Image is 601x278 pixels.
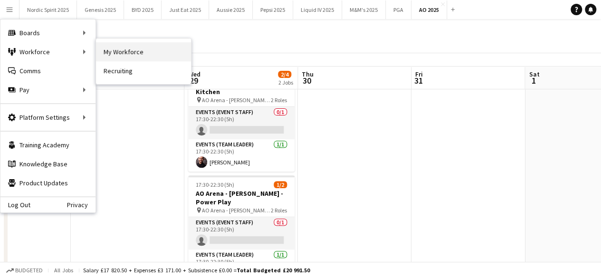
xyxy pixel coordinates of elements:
a: Training Academy [0,135,95,154]
app-card-role: Events (Event Staff)0/117:30-22:30 (5h) [188,107,295,139]
span: 2 Roles [271,96,287,104]
div: Pay [0,80,95,99]
span: 1 [527,75,539,86]
a: Recruiting [96,61,191,80]
app-card-role: Events (Event Staff)0/117:30-22:30 (5h) [188,217,295,249]
div: Workforce [0,42,95,61]
span: Fri [415,70,423,78]
div: Platform Settings [0,108,95,127]
a: Log Out [0,201,30,209]
span: AO Arena - [PERSON_NAME] - Kitchen - times tbc [202,96,271,104]
span: Thu [302,70,314,78]
span: 30 [300,75,314,86]
button: Pepsi 2025 [253,0,293,19]
a: Comms [0,61,95,80]
button: Liquid IV 2025 [293,0,342,19]
a: Knowledge Base [0,154,95,173]
span: Total Budgeted £20 991.50 [237,267,310,274]
span: 2/4 [278,71,291,78]
a: Product Updates [0,173,95,192]
button: Aussie 2025 [209,0,253,19]
span: 17:30-22:30 (5h) [196,181,234,188]
div: 2 Jobs [278,79,293,86]
span: 2 Roles [271,207,287,214]
button: M&M's 2025 [342,0,386,19]
button: BYD 2025 [124,0,162,19]
span: Sat [529,70,539,78]
h3: AO Arena - [PERSON_NAME] - Power Play [188,189,295,206]
a: Privacy [67,201,95,209]
span: 1/2 [274,181,287,188]
button: AO 2025 [411,0,447,19]
button: Genesis 2025 [77,0,124,19]
button: Budgeted [5,265,44,276]
span: AO Arena - [PERSON_NAME] - Power Play - times tbc [202,207,271,214]
div: Boards [0,23,95,42]
span: Wed [188,70,200,78]
a: My Workforce [96,42,191,61]
span: Budgeted [15,267,43,274]
button: Just Eat 2025 [162,0,209,19]
button: PGA [386,0,411,19]
app-job-card: 17:30-22:30 (5h)1/2AO Arena - [PERSON_NAME] - Kitchen AO Arena - [PERSON_NAME] - Kitchen - times ... [188,65,295,172]
button: Nordic Spirit 2025 [19,0,77,19]
div: Salary £17 820.50 + Expenses £3 171.00 + Subsistence £0.00 = [83,267,310,274]
span: 31 [414,75,423,86]
span: 29 [187,75,200,86]
app-card-role: Events (Team Leader)1/117:30-22:30 (5h)[PERSON_NAME] [188,139,295,172]
span: All jobs [52,267,75,274]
